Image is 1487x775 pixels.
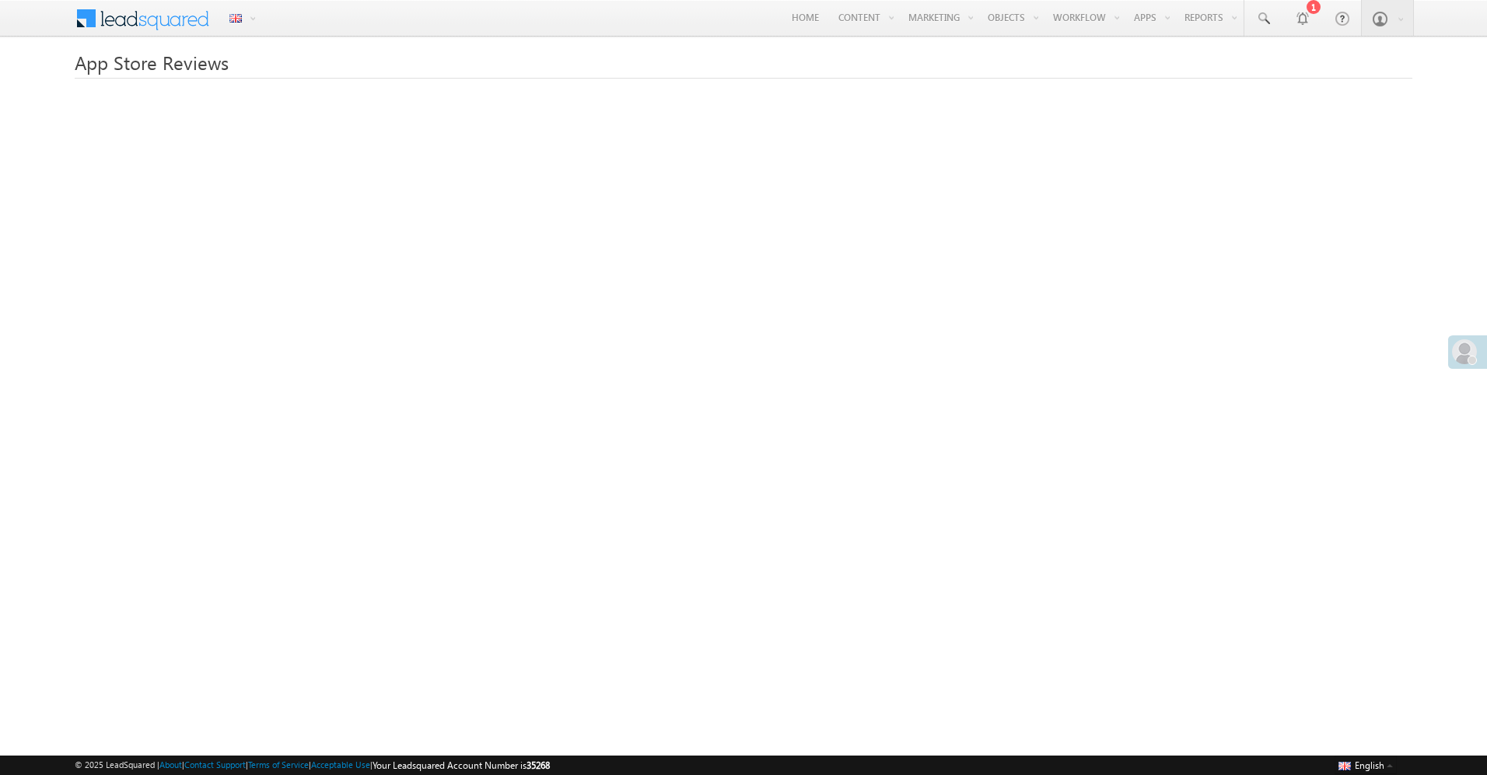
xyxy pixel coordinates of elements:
button: English [1335,756,1397,774]
span: 35268 [527,759,550,771]
a: Terms of Service [248,759,309,770]
a: Contact Support [184,759,246,770]
span: Your Leadsquared Account Number is [373,759,550,771]
a: About [159,759,182,770]
span: © 2025 LeadSquared | | | | | [75,758,550,773]
span: English [1355,759,1384,771]
span: App Store Reviews [75,50,229,75]
a: Acceptable Use [311,759,370,770]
